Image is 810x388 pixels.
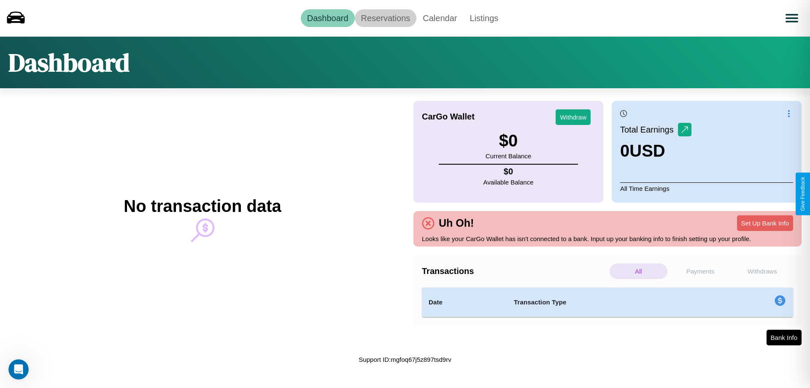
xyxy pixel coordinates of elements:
h4: Transactions [422,266,607,276]
a: Dashboard [301,9,355,27]
p: Payments [672,263,729,279]
p: All [610,263,667,279]
h4: CarGo Wallet [422,112,475,122]
button: Set Up Bank Info [737,215,793,231]
p: Support ID: mgfoq67j5z897tsd9rv [359,354,451,365]
p: Total Earnings [620,122,678,137]
iframe: Intercom live chat [8,359,29,380]
h4: Uh Oh! [435,217,478,229]
div: Give Feedback [800,177,806,211]
button: Bank Info [767,330,802,345]
h4: $ 0 [483,167,534,176]
p: Withdraws [733,263,791,279]
h3: 0 USD [620,141,691,160]
table: simple table [422,288,793,317]
a: Listings [463,9,505,27]
h3: $ 0 [486,131,531,150]
h4: Date [429,297,500,307]
p: Available Balance [483,176,534,188]
h4: Transaction Type [514,297,705,307]
p: Looks like your CarGo Wallet has isn't connected to a bank. Input up your banking info to finish ... [422,233,793,244]
a: Calendar [416,9,463,27]
a: Reservations [355,9,417,27]
h2: No transaction data [124,197,281,216]
p: Current Balance [486,150,531,162]
p: All Time Earnings [620,182,793,194]
button: Withdraw [556,109,591,125]
h1: Dashboard [8,45,130,80]
button: Open menu [780,6,804,30]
